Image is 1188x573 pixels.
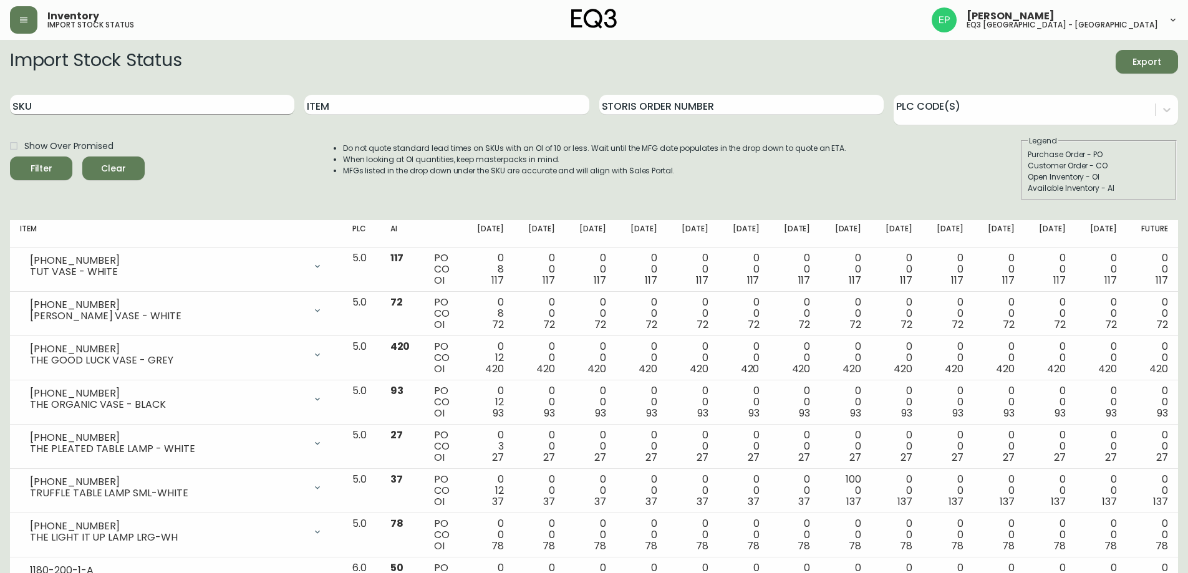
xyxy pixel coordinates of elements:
[342,220,380,248] th: PLC
[543,494,555,509] span: 37
[849,539,861,553] span: 78
[747,539,760,553] span: 78
[543,539,555,553] span: 78
[20,297,332,324] div: [PHONE_NUMBER][PERSON_NAME] VASE - WHITE
[30,443,305,455] div: THE PLEATED TABLE LAMP - WHITE
[595,406,606,420] span: 93
[626,518,657,552] div: 0 0
[492,450,504,465] span: 27
[951,273,963,287] span: 117
[951,539,963,553] span: 78
[900,539,912,553] span: 78
[697,494,708,509] span: 37
[343,143,847,154] li: Do not quote standard lead times on SKUs with an OI of 10 or less. Wait until the MFG date popula...
[645,317,657,332] span: 72
[996,362,1015,376] span: 420
[524,253,555,286] div: 0 0
[616,220,667,248] th: [DATE]
[932,385,963,419] div: 0 0
[342,513,380,557] td: 5.0
[434,518,453,552] div: PO CO
[983,474,1015,508] div: 0 0
[434,406,445,420] span: OI
[932,430,963,463] div: 0 0
[922,220,973,248] th: [DATE]
[871,220,922,248] th: [DATE]
[718,220,770,248] th: [DATE]
[434,297,453,330] div: PO CO
[1000,494,1015,509] span: 137
[524,518,555,552] div: 0 0
[30,488,305,499] div: TRUFFLE TABLE LAMP SML-WHITE
[697,406,708,420] span: 93
[24,140,113,153] span: Show Over Promised
[571,9,617,29] img: logo
[1156,317,1168,332] span: 72
[536,362,555,376] span: 420
[342,248,380,292] td: 5.0
[1028,183,1170,194] div: Available Inventory - AI
[342,380,380,425] td: 5.0
[1035,385,1066,419] div: 0 0
[47,21,134,29] h5: import stock status
[1028,135,1058,147] legend: Legend
[342,469,380,513] td: 5.0
[1035,474,1066,508] div: 0 0
[748,450,760,465] span: 27
[1156,450,1168,465] span: 27
[1053,273,1066,287] span: 117
[728,297,760,330] div: 0 0
[850,406,861,420] span: 93
[390,383,403,398] span: 93
[830,430,861,463] div: 0 0
[696,539,708,553] span: 78
[473,518,504,552] div: 0 0
[1086,518,1117,552] div: 0 0
[932,297,963,330] div: 0 0
[30,476,305,488] div: [PHONE_NUMBER]
[10,220,342,248] th: Item
[846,494,861,509] span: 137
[473,430,504,463] div: 0 3
[587,362,606,376] span: 420
[1086,297,1117,330] div: 0 0
[798,539,810,553] span: 78
[677,297,708,330] div: 0 0
[748,317,760,332] span: 72
[543,450,555,465] span: 27
[677,253,708,286] div: 0 0
[779,253,810,286] div: 0 0
[342,336,380,380] td: 5.0
[1003,450,1015,465] span: 27
[1086,253,1117,286] div: 0 0
[677,430,708,463] div: 0 0
[1003,406,1015,420] span: 93
[1035,341,1066,375] div: 0 0
[544,406,555,420] span: 93
[434,539,445,553] span: OI
[1106,406,1117,420] span: 93
[983,385,1015,419] div: 0 0
[514,220,565,248] th: [DATE]
[434,430,453,463] div: PO CO
[575,518,606,552] div: 0 0
[728,341,760,375] div: 0 0
[1137,430,1168,463] div: 0 0
[677,341,708,375] div: 0 0
[983,518,1015,552] div: 0 0
[894,362,912,376] span: 420
[748,406,760,420] span: 93
[1035,297,1066,330] div: 0 0
[524,430,555,463] div: 0 0
[491,273,504,287] span: 117
[434,317,445,332] span: OI
[626,297,657,330] div: 0 0
[30,388,305,399] div: [PHONE_NUMBER]
[798,317,810,332] span: 72
[575,385,606,419] div: 0 0
[390,472,403,486] span: 37
[473,341,504,375] div: 0 12
[728,430,760,463] div: 0 0
[1156,539,1168,553] span: 78
[881,253,912,286] div: 0 0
